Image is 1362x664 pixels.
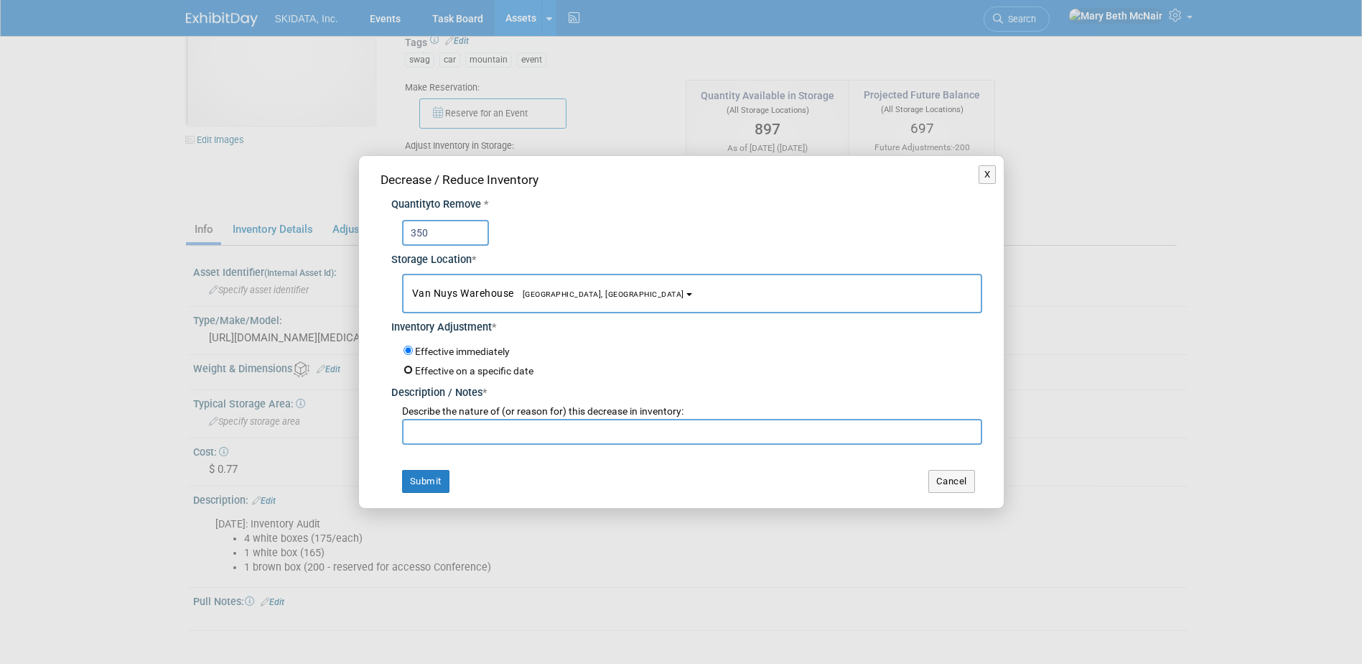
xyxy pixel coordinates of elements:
[415,345,510,359] label: Effective immediately
[391,246,982,268] div: Storage Location
[381,172,538,187] span: Decrease / Reduce Inventory
[402,405,684,417] span: Describe the nature of (or reason for) this decrease in inventory:
[391,379,982,401] div: Description / Notes
[412,287,684,299] span: Van Nuys Warehouse
[431,198,481,211] span: to Remove
[415,365,533,377] label: Effective on a specific date
[402,274,982,313] button: Van Nuys Warehouse[GEOGRAPHIC_DATA], [GEOGRAPHIC_DATA]
[391,313,982,336] div: Inventory Adjustment
[514,290,684,299] span: [GEOGRAPHIC_DATA], [GEOGRAPHIC_DATA]
[928,470,975,493] button: Cancel
[391,198,982,213] div: Quantity
[979,165,997,184] button: X
[402,470,449,493] button: Submit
